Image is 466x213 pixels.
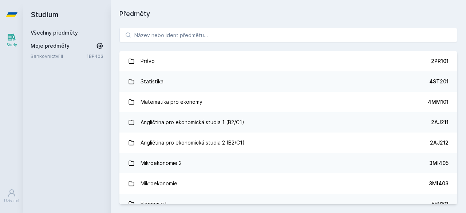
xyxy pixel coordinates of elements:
[431,119,449,126] div: 2AJ211
[119,133,457,153] a: Angličtina pro ekonomická studia 2 (B2/C1) 2AJ212
[428,98,449,106] div: 4MM101
[141,54,155,68] div: Právo
[430,139,449,146] div: 2AJ212
[4,198,19,204] div: Uživatel
[119,92,457,112] a: Matematika pro ekonomy 4MM101
[31,42,70,50] span: Moje předměty
[1,29,22,51] a: Study
[119,173,457,194] a: Mikroekonomie 3MI403
[119,153,457,173] a: Mikroekonomie 2 3MI405
[141,74,163,89] div: Statistika
[431,200,449,208] div: 5EN101
[141,197,168,211] div: Ekonomie I.
[141,176,177,191] div: Mikroekonomie
[119,9,457,19] h1: Předměty
[119,51,457,71] a: Právo 2PR101
[7,42,17,48] div: Study
[119,28,457,42] input: Název nebo ident předmětu…
[429,180,449,187] div: 3MI403
[31,52,87,60] a: Bankovnictví II
[429,78,449,85] div: 4ST201
[429,159,449,167] div: 3MI405
[119,71,457,92] a: Statistika 4ST201
[431,58,449,65] div: 2PR101
[141,95,202,109] div: Matematika pro ekonomy
[141,115,244,130] div: Angličtina pro ekonomická studia 1 (B2/C1)
[87,53,103,59] a: 1BP403
[141,156,182,170] div: Mikroekonomie 2
[1,185,22,207] a: Uživatel
[119,112,457,133] a: Angličtina pro ekonomická studia 1 (B2/C1) 2AJ211
[141,135,245,150] div: Angličtina pro ekonomická studia 2 (B2/C1)
[31,29,78,36] a: Všechny předměty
